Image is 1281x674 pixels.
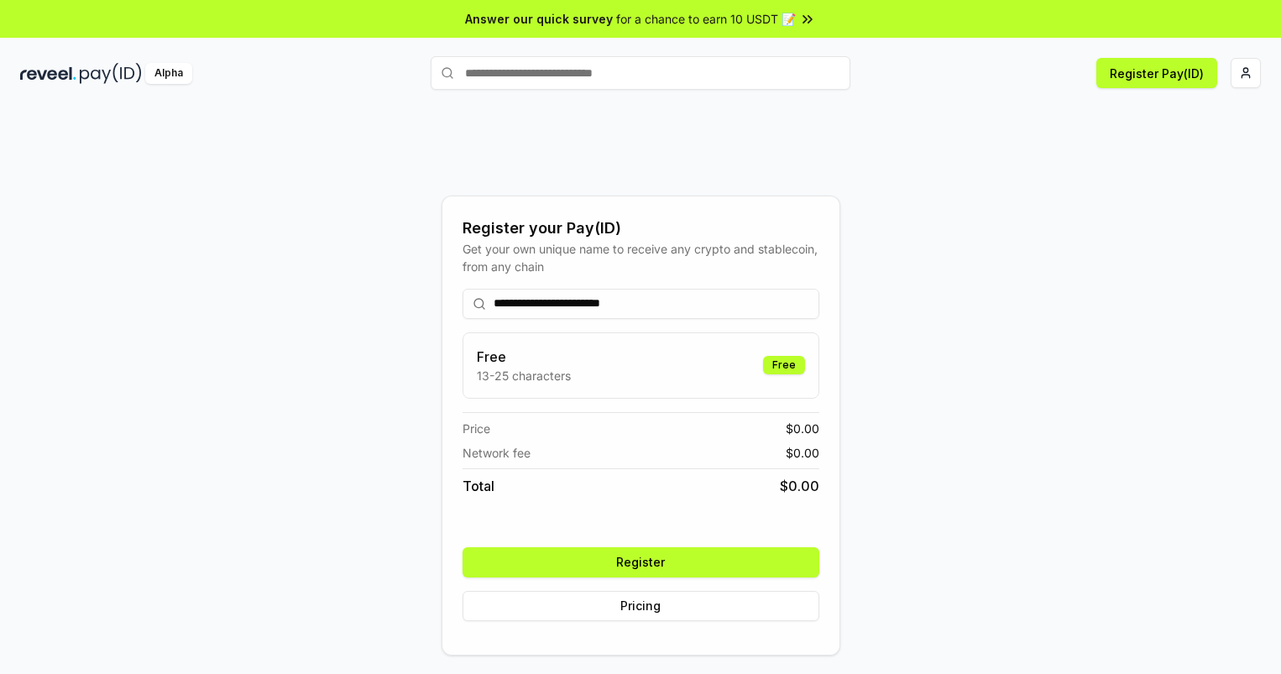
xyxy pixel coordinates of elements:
[463,591,819,621] button: Pricing
[463,547,819,577] button: Register
[463,217,819,240] div: Register your Pay(ID)
[1096,58,1217,88] button: Register Pay(ID)
[463,444,531,462] span: Network fee
[463,476,494,496] span: Total
[477,367,571,384] p: 13-25 characters
[145,63,192,84] div: Alpha
[616,10,796,28] span: for a chance to earn 10 USDT 📝
[780,476,819,496] span: $ 0.00
[786,420,819,437] span: $ 0.00
[20,63,76,84] img: reveel_dark
[463,240,819,275] div: Get your own unique name to receive any crypto and stablecoin, from any chain
[465,10,613,28] span: Answer our quick survey
[477,347,571,367] h3: Free
[80,63,142,84] img: pay_id
[763,356,805,374] div: Free
[463,420,490,437] span: Price
[786,444,819,462] span: $ 0.00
